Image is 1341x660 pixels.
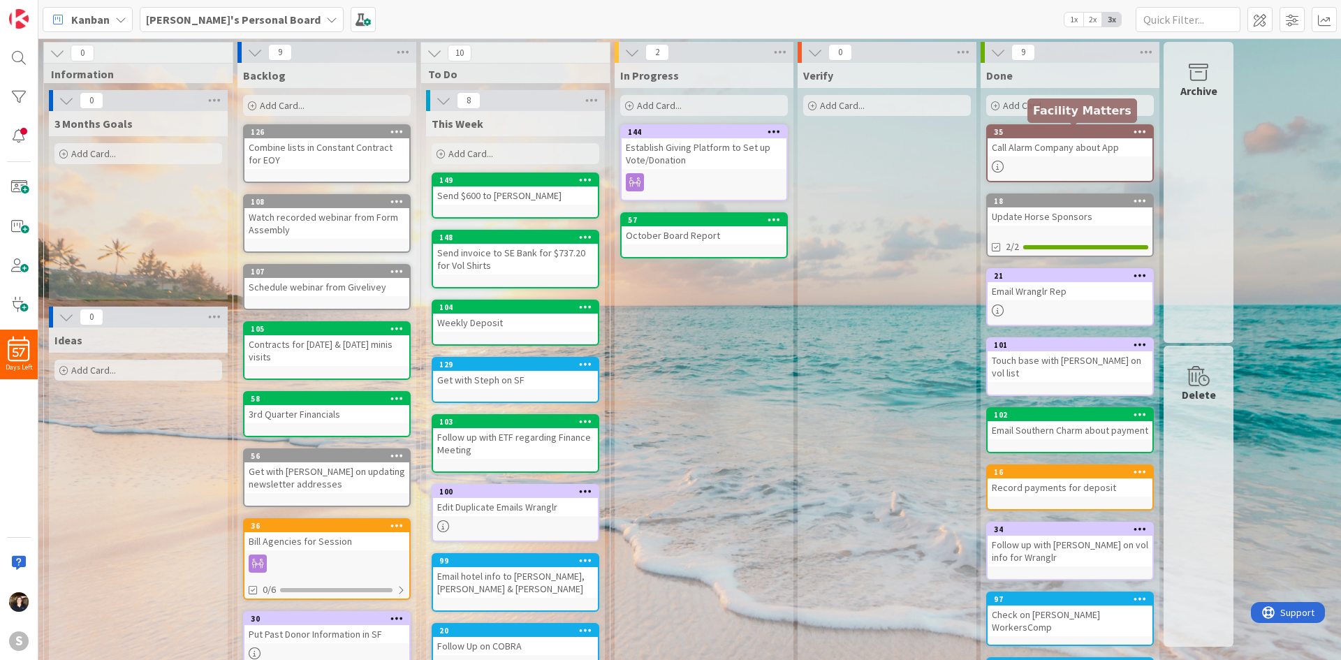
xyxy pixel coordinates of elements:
[244,323,409,366] div: 105Contracts for [DATE] & [DATE] minis visits
[244,196,409,239] div: 108Watch recorded webinar from Form Assembly
[244,265,409,278] div: 107
[448,147,493,160] span: Add Card...
[433,498,598,516] div: Edit Duplicate Emails Wranglr
[263,582,276,597] span: 0/6
[439,233,598,242] div: 148
[820,99,865,112] span: Add Card...
[988,339,1152,382] div: 101Touch base with [PERSON_NAME] on vol list
[439,487,598,497] div: 100
[433,637,598,655] div: Follow Up on COBRA
[620,68,679,82] span: In Progress
[988,466,1152,497] div: 16Record payments for deposit
[622,214,786,244] div: 57October Board Report
[1083,13,1102,27] span: 2x
[244,393,409,423] div: 583rd Quarter Financials
[994,525,1152,534] div: 34
[251,614,409,624] div: 30
[988,409,1152,421] div: 102
[433,555,598,598] div: 99Email hotel info to [PERSON_NAME], [PERSON_NAME] & [PERSON_NAME]
[433,358,598,371] div: 129
[988,466,1152,478] div: 16
[71,147,116,160] span: Add Card...
[988,207,1152,226] div: Update Horse Sponsors
[244,138,409,169] div: Combine lists in Constant Contract for EOY
[1033,104,1131,117] h5: Facility Matters
[9,631,29,651] div: S
[439,360,598,369] div: 129
[988,409,1152,439] div: 102Email Southern Charm about payment
[433,186,598,205] div: Send $600 to [PERSON_NAME]
[244,393,409,405] div: 58
[457,92,481,109] span: 8
[433,371,598,389] div: Get with Steph on SF
[988,270,1152,282] div: 21
[433,174,598,186] div: 149
[439,302,598,312] div: 104
[71,45,94,61] span: 0
[988,351,1152,382] div: Touch base with [PERSON_NAME] on vol list
[448,45,471,61] span: 10
[244,126,409,169] div: 126Combine lists in Constant Contract for EOY
[994,127,1152,137] div: 35
[1064,13,1083,27] span: 1x
[433,428,598,459] div: Follow up with ETF regarding Finance Meeting
[71,364,116,376] span: Add Card...
[433,358,598,389] div: 129Get with Steph on SF
[433,416,598,459] div: 103Follow up with ETF regarding Finance Meeting
[439,556,598,566] div: 99
[244,532,409,550] div: Bill Agencies for Session
[994,340,1152,350] div: 101
[13,348,25,358] span: 57
[433,624,598,637] div: 20
[988,126,1152,156] div: 35Call Alarm Company about App
[71,11,110,28] span: Kanban
[268,44,292,61] span: 9
[988,523,1152,566] div: 34Follow up with [PERSON_NAME] on vol info for Wranglr
[988,270,1152,300] div: 21Email Wranglr Rep
[988,339,1152,351] div: 101
[994,196,1152,206] div: 18
[251,451,409,461] div: 56
[622,126,786,138] div: 144
[80,309,103,325] span: 0
[244,265,409,296] div: 107Schedule webinar from Givelivey
[828,44,852,61] span: 0
[986,68,1013,82] span: Done
[433,231,598,274] div: 148Send invoice to SE Bank for $737.20 for Vol Shirts
[803,68,833,82] span: Verify
[622,138,786,169] div: Establish Giving Platform to Set up Vote/Donation
[433,416,598,428] div: 103
[433,485,598,516] div: 100Edit Duplicate Emails Wranglr
[439,175,598,185] div: 149
[988,421,1152,439] div: Email Southern Charm about payment
[244,462,409,493] div: Get with [PERSON_NAME] on updating newsletter addresses
[988,593,1152,636] div: 97Check on [PERSON_NAME] WorkersComp
[251,394,409,404] div: 58
[1006,240,1019,254] span: 2/2
[244,405,409,423] div: 3rd Quarter Financials
[244,126,409,138] div: 126
[251,127,409,137] div: 126
[439,417,598,427] div: 103
[433,567,598,598] div: Email hotel info to [PERSON_NAME], [PERSON_NAME] & [PERSON_NAME]
[433,314,598,332] div: Weekly Deposit
[433,244,598,274] div: Send invoice to SE Bank for $737.20 for Vol Shirts
[1011,44,1035,61] span: 9
[988,523,1152,536] div: 34
[244,335,409,366] div: Contracts for [DATE] & [DATE] minis visits
[244,613,409,643] div: 30Put Past Donor Information in SF
[244,625,409,643] div: Put Past Donor Information in SF
[244,613,409,625] div: 30
[988,195,1152,207] div: 18
[433,485,598,498] div: 100
[244,278,409,296] div: Schedule webinar from Givelivey
[251,267,409,277] div: 107
[244,450,409,493] div: 56Get with [PERSON_NAME] on updating newsletter addresses
[433,301,598,314] div: 104
[433,624,598,655] div: 20Follow Up on COBRA
[244,196,409,208] div: 108
[244,208,409,239] div: Watch recorded webinar from Form Assembly
[1182,386,1216,403] div: Delete
[988,478,1152,497] div: Record payments for deposit
[988,593,1152,606] div: 97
